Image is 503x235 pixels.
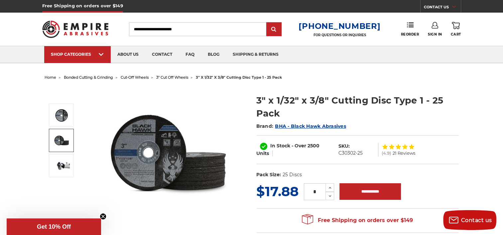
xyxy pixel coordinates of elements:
[461,217,492,223] span: Contact us
[267,23,281,36] input: Submit
[101,87,234,220] img: 3" x 1/32" x 3/8" Cut Off Wheel
[299,21,380,31] a: [PHONE_NUMBER]
[282,171,302,178] dd: 25 Discs
[256,94,459,120] h1: 3" x 1/32" x 3/8" Cutting Disc Type 1 - 25 Pack
[256,150,269,156] span: Units
[299,33,380,37] p: FOR QUESTIONS OR INQUIRIES
[145,46,179,63] a: contact
[51,52,104,57] div: SHOP CATEGORIES
[401,22,419,36] a: Reorder
[338,150,363,157] dd: C30302-25
[270,143,290,149] span: In Stock
[201,46,226,63] a: blog
[37,223,71,230] span: Get 10% Off
[156,75,188,80] a: 3" cut off wheels
[451,22,461,37] a: Cart
[100,213,106,220] button: Close teaser
[256,171,281,178] dt: Pack Size:
[64,75,113,80] a: bonded cutting & grinding
[179,46,201,63] a: faq
[121,75,149,80] a: cut-off wheels
[53,107,70,123] img: 3" x 1/32" x 3/8" Cut Off Wheel
[53,132,70,149] img: 3" x 1/32" x 3/8" Cutting Disc
[302,214,413,227] span: Free Shipping on orders over $149
[338,143,350,150] dt: SKU:
[382,151,391,155] span: (4.9)
[196,75,282,80] span: 3" x 1/32" x 3/8" cutting disc type 1 - 25 pack
[256,183,299,199] span: $17.88
[275,123,346,129] a: BHA - Black Hawk Abrasives
[393,151,415,155] span: 21 Reviews
[45,75,56,80] a: home
[308,143,319,149] span: 2500
[7,218,101,235] div: Get 10% OffClose teaser
[424,3,461,13] a: CONTACT US
[226,46,285,63] a: shipping & returns
[401,32,419,37] span: Reorder
[451,32,461,37] span: Cart
[111,46,145,63] a: about us
[42,16,109,42] img: Empire Abrasives
[292,143,306,149] span: - Over
[256,123,274,129] span: Brand:
[443,210,496,230] button: Contact us
[428,32,442,37] span: Sign In
[53,157,70,174] img: 3-inch ultra-thin cutting disc for die grinder, efficient Type 1 blade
